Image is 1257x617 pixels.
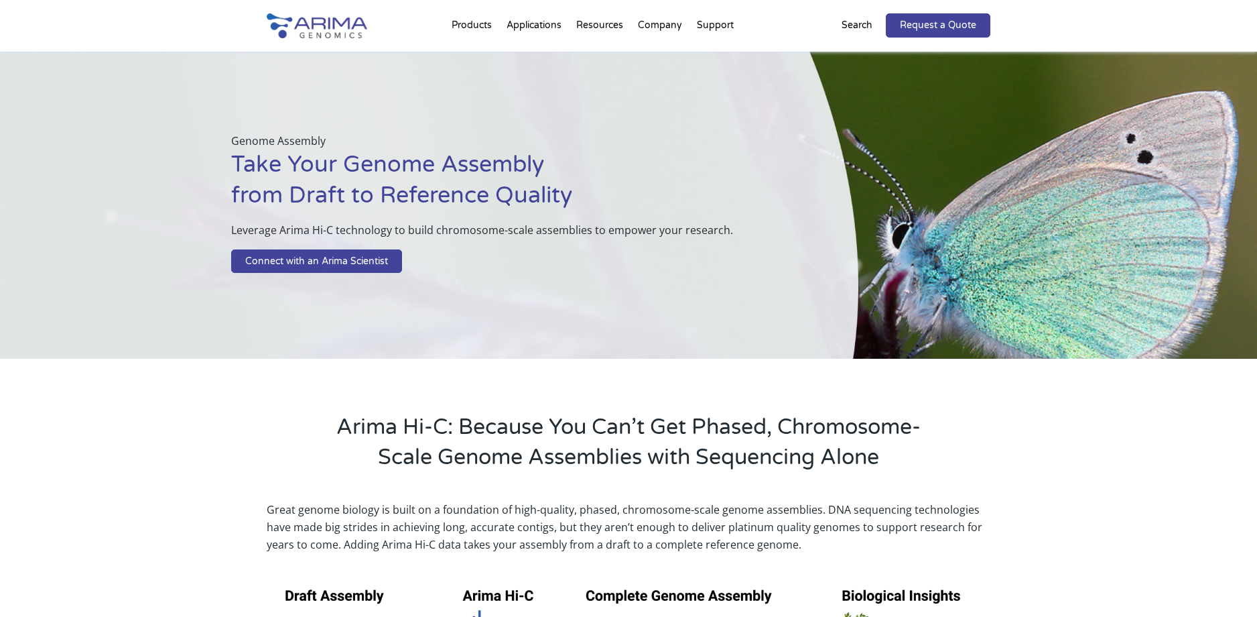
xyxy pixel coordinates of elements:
[267,501,990,553] p: Great genome biology is built on a foundation of high-quality, phased, chromosome-scale genome as...
[231,150,791,221] h1: Take Your Genome Assembly from Draft to Reference Quality
[231,221,791,249] p: Leverage Arima Hi-C technology to build chromosome-scale assemblies to empower your research.
[886,13,990,38] a: Request a Quote
[320,412,937,483] h2: Arima Hi-C: Because You Can’t Get Phased, Chromosome-Scale Genome Assemblies with Sequencing Alone
[842,17,872,34] p: Search
[267,13,367,38] img: Arima-Genomics-logo
[231,132,791,279] div: Genome Assembly
[231,249,402,274] a: Connect with an Arima Scientist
